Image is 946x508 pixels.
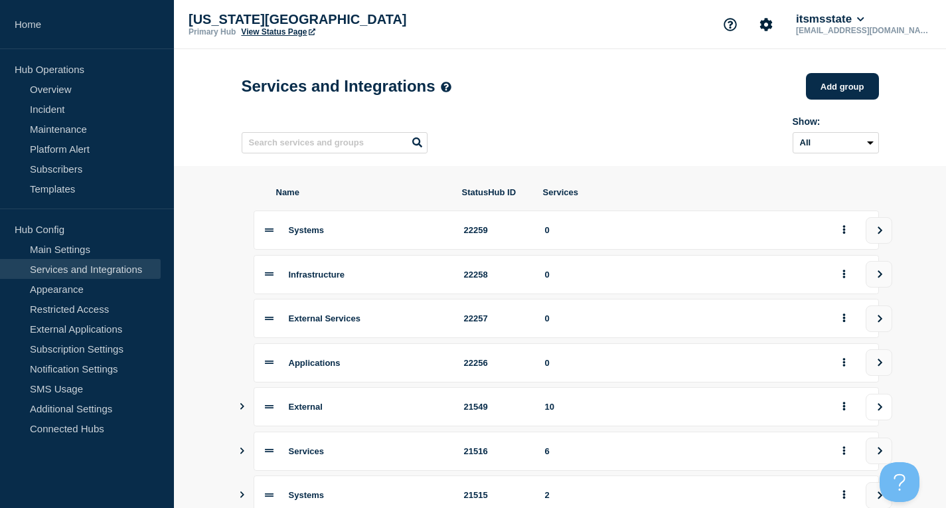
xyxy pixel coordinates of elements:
span: Infrastructure [289,270,345,280]
div: Show: [793,116,879,127]
button: view group [866,261,892,288]
button: Support [716,11,744,39]
span: Name [276,187,446,197]
button: view group [866,394,892,420]
select: Archived [793,132,879,153]
span: StatusHub ID [462,187,527,197]
button: group actions [836,396,852,417]
button: view group [866,305,892,332]
div: 22258 [464,270,529,280]
button: group actions [836,485,852,505]
div: 6 [545,446,820,456]
span: Applications [289,358,341,368]
div: 22257 [464,313,529,323]
span: Services [543,187,821,197]
button: view group [866,349,892,376]
div: 2 [545,490,820,500]
div: 22259 [464,225,529,235]
button: Account settings [752,11,780,39]
p: [EMAIL_ADDRESS][DOMAIN_NAME] [793,26,931,35]
button: itsmsstate [793,13,867,26]
input: Search services and groups [242,132,428,153]
div: 0 [545,358,820,368]
button: group actions [836,441,852,462]
button: group actions [836,220,852,240]
div: 10 [545,402,820,412]
a: View Status Page [241,27,315,37]
button: view group [866,217,892,244]
button: group actions [836,264,852,285]
p: [US_STATE][GEOGRAPHIC_DATA] [189,12,454,27]
div: 21516 [464,446,529,456]
span: Services [289,446,325,456]
button: Add group [806,73,879,100]
button: group actions [836,353,852,373]
span: Systems [289,490,324,500]
div: 21515 [464,490,529,500]
span: Systems [289,225,324,235]
button: Show services [239,387,246,426]
span: External [289,402,323,412]
button: view group [866,438,892,464]
button: group actions [836,308,852,329]
iframe: Help Scout Beacon - Open [880,462,919,502]
p: Primary Hub [189,27,236,37]
div: 0 [545,313,820,323]
div: 22256 [464,358,529,368]
button: Show services [239,432,246,471]
span: External Services [289,313,360,323]
h1: Services and Integrations [242,77,451,96]
div: 0 [545,270,820,280]
div: 21549 [464,402,529,412]
div: 0 [545,225,820,235]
